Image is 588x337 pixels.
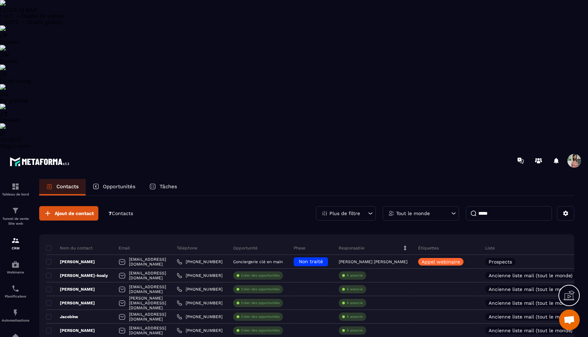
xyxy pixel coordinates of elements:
p: Tâches [160,183,177,190]
p: Tout le monde [396,211,430,216]
p: Automatisations [2,318,29,322]
p: Conciergerie clé en main [233,259,283,264]
span: Non traité [299,259,323,264]
a: Contacts [39,179,86,195]
p: Appel webinaire [422,259,460,264]
img: formation [11,236,20,245]
a: [PHONE_NUMBER] [177,259,222,265]
p: CRM [2,246,29,250]
a: Tâches [142,179,184,195]
img: scheduler [11,284,20,293]
a: formationformationTunnel de vente Site web [2,201,29,231]
a: formationformationTableau de bord [2,177,29,201]
p: Liste [485,245,495,251]
img: formation [11,206,20,215]
a: automationsautomationsWebinaire [2,255,29,279]
p: Créer des opportunités [241,328,280,333]
p: Opportunité [233,245,258,251]
p: [PERSON_NAME] [46,300,95,306]
a: [PHONE_NUMBER] [177,273,222,278]
a: [PHONE_NUMBER] [177,287,222,292]
a: schedulerschedulerPlanificateur [2,279,29,303]
p: Contacts [56,183,79,190]
p: À associe [347,287,363,292]
p: 7 [109,210,133,217]
p: À associe [347,273,363,278]
a: [PHONE_NUMBER] [177,314,222,319]
p: Tunnel de vente Site web [2,216,29,226]
p: Ancienne liste mail (tout le monde) [489,273,573,278]
p: Étiquettes [418,245,439,251]
p: [PERSON_NAME] [PERSON_NAME] [339,259,407,264]
img: formation [11,182,20,191]
a: automationsautomationsAutomatisations [2,303,29,327]
img: automations [11,308,20,317]
p: Webinaire [2,270,29,274]
p: Ancienne liste mail (tout le monde) [489,301,573,305]
p: Tableau de bord [2,192,29,196]
p: Créer des opportunités [241,301,280,305]
img: logo [10,155,72,168]
span: Ajout de contact [55,210,94,217]
p: Jacobine [46,314,78,319]
p: À associe [347,328,363,333]
p: À associe [347,301,363,305]
p: Planificateur [2,294,29,298]
p: Nom du contact [46,245,92,251]
p: Opportunités [103,183,135,190]
button: Ajout de contact [39,206,98,221]
p: Prospects [489,259,512,264]
div: Ouvrir le chat [559,310,580,330]
p: Créer des opportunités [241,314,280,319]
a: formationformationCRM [2,231,29,255]
p: [PERSON_NAME] [46,259,95,265]
p: Ancienne liste mail (tout le monde) [489,328,573,333]
p: Téléphone [177,245,197,251]
p: Plus de filtre [329,211,360,216]
span: Contacts [112,211,133,216]
p: Créer des opportunités [241,273,280,278]
p: Responsable [339,245,364,251]
img: automations [11,260,20,269]
p: [PERSON_NAME] [46,328,95,333]
p: Créer des opportunités [241,287,280,292]
p: Email [119,245,130,251]
a: [PHONE_NUMBER] [177,328,222,333]
a: Opportunités [86,179,142,195]
p: [PERSON_NAME] [46,287,95,292]
p: Ancienne liste mail (tout le monde) [489,314,573,319]
p: [PERSON_NAME]-koaly [46,273,108,278]
p: Phase [294,245,305,251]
p: Ancienne liste mail (tout le monde) [489,287,573,292]
a: [PHONE_NUMBER] [177,300,222,306]
p: À associe [347,314,363,319]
